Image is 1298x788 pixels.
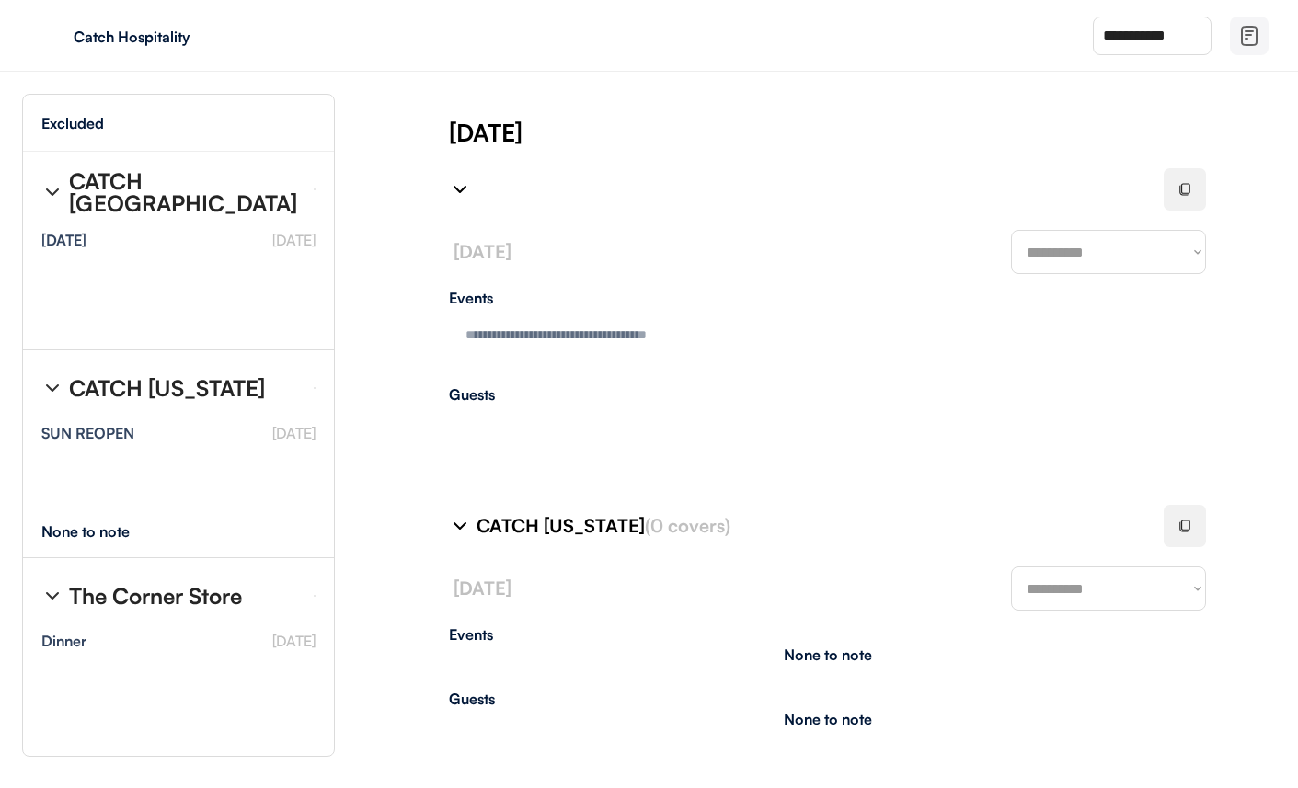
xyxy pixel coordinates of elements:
div: Excluded [41,116,104,131]
div: None to note [784,647,872,662]
img: chevron-right%20%281%29.svg [41,585,63,607]
div: CATCH [GEOGRAPHIC_DATA] [69,170,299,214]
font: [DATE] [454,240,511,263]
img: chevron-right%20%281%29.svg [449,515,471,537]
img: yH5BAEAAAAALAAAAAABAAEAAAIBRAA7 [37,21,66,51]
font: [DATE] [272,632,316,650]
div: [DATE] [449,116,1298,149]
div: Events [449,627,1206,642]
div: Catch Hospitality [74,29,305,44]
font: [DATE] [272,231,316,249]
font: [DATE] [272,424,316,442]
div: None to note [784,712,872,726]
img: chevron-right%20%281%29.svg [449,178,471,200]
div: The Corner Store [69,585,242,607]
font: (0 covers) [645,514,730,537]
img: chevron-right%20%281%29.svg [41,181,63,203]
div: CATCH [US_STATE] [477,513,1142,539]
font: [DATE] [454,577,511,600]
div: Dinner [41,634,86,648]
div: CATCH [US_STATE] [69,377,265,399]
div: SUN REOPEN [41,426,134,440]
div: None to note [41,524,164,539]
div: Guests [449,691,1206,706]
img: file-02.svg [1238,25,1260,47]
div: Events [449,291,1206,305]
div: [DATE] [41,233,86,247]
img: chevron-right%20%281%29.svg [41,377,63,399]
div: Guests [449,387,1206,402]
